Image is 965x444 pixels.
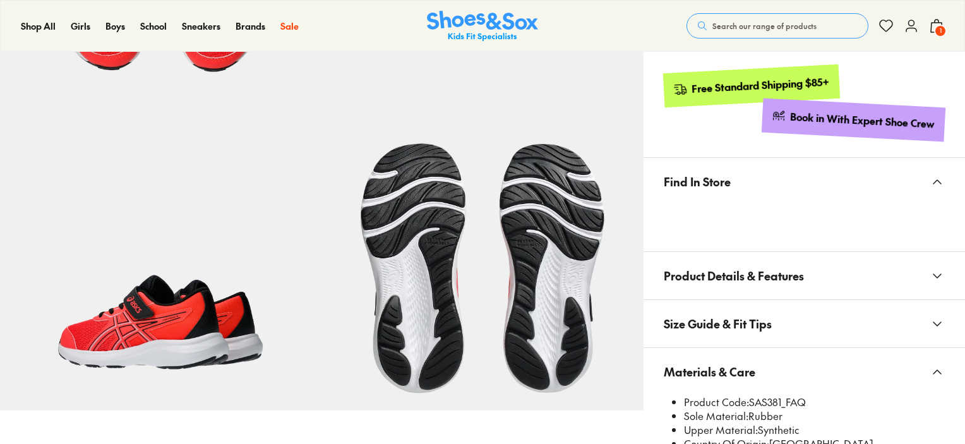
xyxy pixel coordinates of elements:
span: School [140,20,167,32]
span: Sole Material: [684,409,748,423]
iframe: Find in Store [664,205,945,236]
span: Shop All [21,20,56,32]
a: Free Standard Shipping $85+ [662,64,839,107]
span: Sale [280,20,299,32]
span: Find In Store [664,163,731,200]
a: School [140,20,167,33]
img: SNS_Logo_Responsive.svg [427,11,538,42]
span: Brands [236,20,265,32]
div: Book in With Expert Shoe Crew [790,110,935,131]
button: 1 [929,12,944,40]
span: 1 [934,25,947,37]
button: Materials & Care [644,348,965,395]
a: Shoes & Sox [427,11,538,42]
li: Rubber [684,409,945,423]
span: Product Details & Features [664,257,804,294]
a: Shop All [21,20,56,33]
a: Brands [236,20,265,33]
span: Size Guide & Fit Tips [664,305,772,342]
a: Boys [105,20,125,33]
button: Size Guide & Fit Tips [644,300,965,347]
span: Sneakers [182,20,220,32]
button: Find In Store [644,158,965,205]
li: Synthetic [684,423,945,437]
a: Girls [71,20,90,33]
span: Materials & Care [664,353,755,390]
button: Search our range of products [686,13,868,39]
span: Product Code: [684,395,749,409]
span: Search our range of products [712,20,817,32]
button: Product Details & Features [644,252,965,299]
a: Sale [280,20,299,33]
span: Boys [105,20,125,32]
li: SAS381_FAQ [684,395,945,409]
span: Upper Material: [684,423,758,436]
div: Free Standard Shipping $85+ [691,75,829,96]
a: Sneakers [182,20,220,33]
img: 9-551429_1 [321,89,643,411]
a: Book in With Expert Shoe Crew [762,99,945,142]
span: Girls [71,20,90,32]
